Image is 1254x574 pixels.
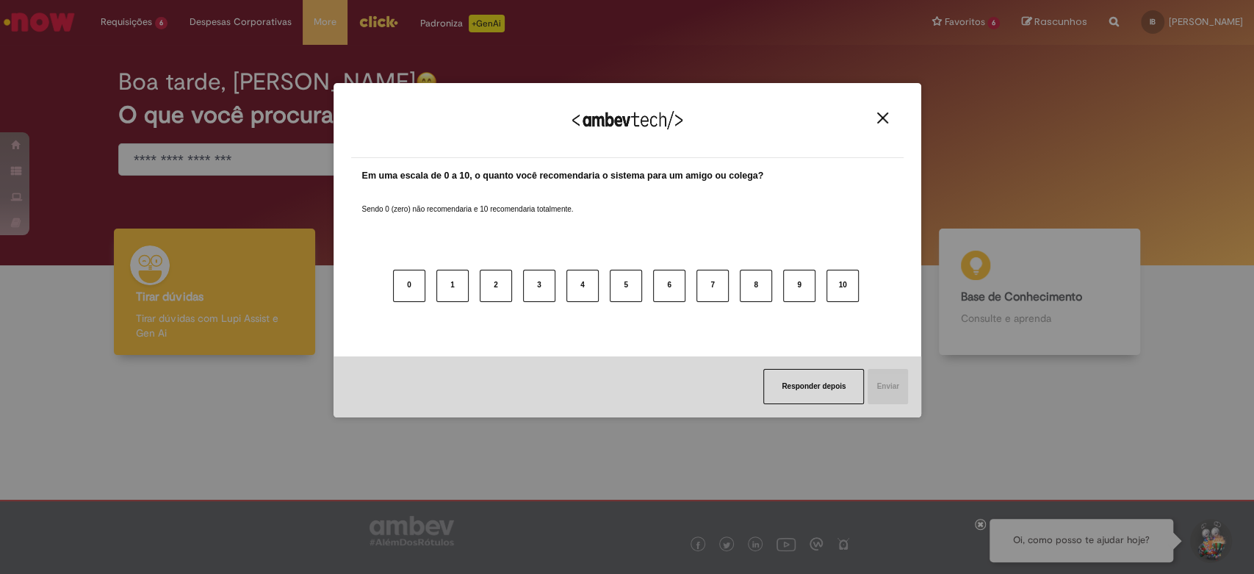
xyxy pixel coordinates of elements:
button: Responder depois [763,369,864,404]
label: Em uma escala de 0 a 10, o quanto você recomendaria o sistema para um amigo ou colega? [362,169,764,183]
button: Close [873,112,893,124]
button: 7 [696,270,729,302]
button: 8 [740,270,772,302]
button: 4 [566,270,599,302]
img: Close [877,112,888,123]
img: Logo Ambevtech [572,111,682,129]
label: Sendo 0 (zero) não recomendaria e 10 recomendaria totalmente. [362,187,574,215]
button: 2 [480,270,512,302]
button: 3 [523,270,555,302]
button: 1 [436,270,469,302]
button: 5 [610,270,642,302]
button: 0 [393,270,425,302]
button: 10 [826,270,859,302]
button: 6 [653,270,685,302]
button: 9 [783,270,815,302]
